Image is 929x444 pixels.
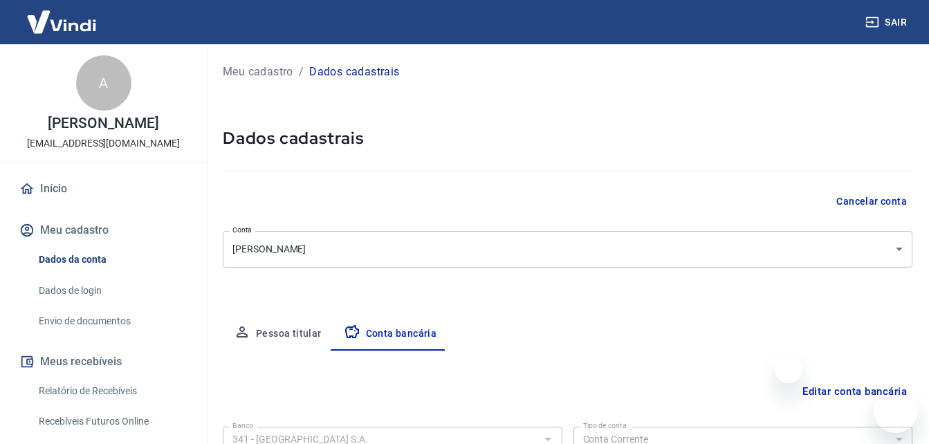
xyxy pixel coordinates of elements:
[232,225,252,235] label: Conta
[33,246,190,274] a: Dados da conta
[33,307,190,335] a: Envio de documentos
[27,136,180,151] p: [EMAIL_ADDRESS][DOMAIN_NAME]
[33,377,190,405] a: Relatório de Recebíveis
[33,277,190,305] a: Dados de login
[223,317,333,351] button: Pessoa titular
[223,231,912,268] div: [PERSON_NAME]
[223,127,912,149] h5: Dados cadastrais
[17,1,107,43] img: Vindi
[309,64,399,80] p: Dados cadastrais
[333,317,448,351] button: Conta bancária
[874,389,918,433] iframe: Button to launch messaging window
[583,420,627,431] label: Tipo de conta
[48,116,158,131] p: [PERSON_NAME]
[223,64,293,80] a: Meu cadastro
[17,215,190,246] button: Meu cadastro
[17,174,190,204] a: Início
[797,378,912,405] button: Editar conta bancária
[33,407,190,436] a: Recebíveis Futuros Online
[232,420,253,431] label: Banco
[76,55,131,111] div: A
[863,10,912,35] button: Sair
[775,355,802,383] iframe: Close message
[299,64,304,80] p: /
[831,189,912,214] button: Cancelar conta
[17,346,190,377] button: Meus recebíveis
